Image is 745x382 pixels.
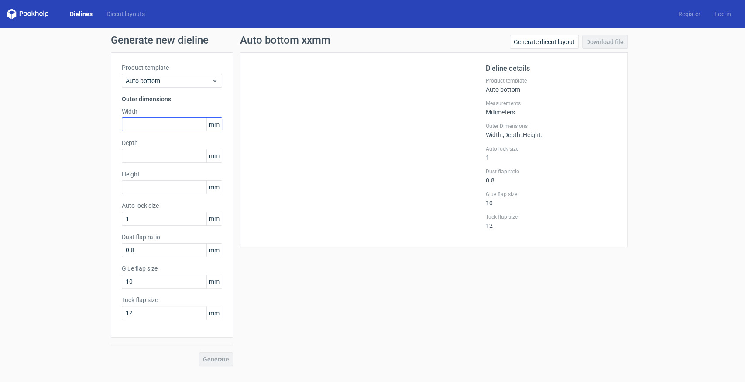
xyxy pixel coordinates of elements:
[122,170,222,179] label: Height
[486,123,617,130] label: Outer Dimensions
[486,145,617,152] label: Auto lock size
[671,10,707,18] a: Register
[122,95,222,103] h3: Outer dimensions
[122,264,222,273] label: Glue flap size
[122,201,222,210] label: Auto lock size
[486,168,617,184] div: 0.8
[206,244,222,257] span: mm
[122,233,222,241] label: Dust flap ratio
[486,100,617,107] label: Measurements
[111,35,635,45] h1: Generate new dieline
[122,296,222,304] label: Tuck flap size
[206,275,222,288] span: mm
[206,212,222,225] span: mm
[486,191,617,206] div: 10
[486,77,617,93] div: Auto bottom
[126,76,212,85] span: Auto bottom
[486,131,503,138] span: Width :
[122,138,222,147] label: Depth
[122,63,222,72] label: Product template
[486,63,617,74] h2: Dieline details
[100,10,152,18] a: Diecut layouts
[510,35,579,49] a: Generate diecut layout
[240,35,330,45] h1: Auto bottom xxmm
[707,10,738,18] a: Log in
[522,131,542,138] span: , Height :
[206,149,222,162] span: mm
[503,131,522,138] span: , Depth :
[206,118,222,131] span: mm
[486,213,617,220] label: Tuck flap size
[486,168,617,175] label: Dust flap ratio
[486,77,617,84] label: Product template
[486,145,617,161] div: 1
[486,191,617,198] label: Glue flap size
[486,100,617,116] div: Millimeters
[206,306,222,320] span: mm
[63,10,100,18] a: Dielines
[122,107,222,116] label: Width
[486,213,617,229] div: 12
[206,181,222,194] span: mm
